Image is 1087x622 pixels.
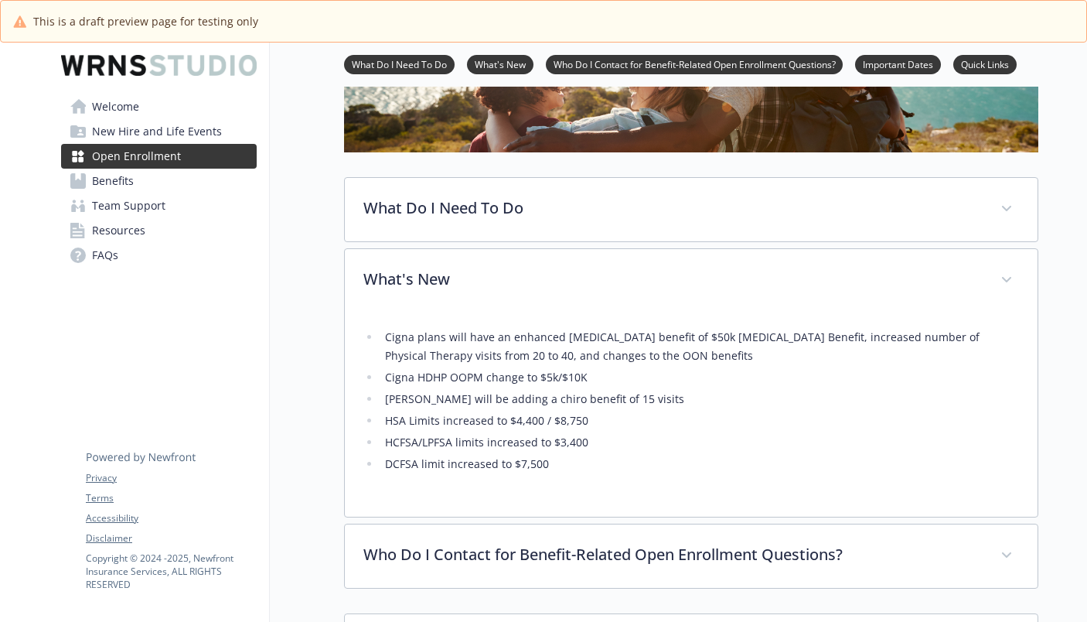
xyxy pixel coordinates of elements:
[86,471,256,485] a: Privacy
[380,412,1019,430] li: HSA Limits increased to $4,400 / $8,750
[363,197,982,220] p: What Do I Need To Do
[92,218,145,243] span: Resources
[61,169,257,193] a: Benefits
[380,368,1019,387] li: Cigna HDHP OOPM change to $5k/$10K
[345,313,1038,517] div: What's New
[92,119,222,144] span: New Hire and Life Events
[363,543,982,566] p: Who Do I Contact for Benefit-Related Open Enrollment Questions?
[546,56,843,71] a: Who Do I Contact for Benefit-Related Open Enrollment Questions?
[86,491,256,505] a: Terms
[92,193,165,218] span: Team Support
[344,56,455,71] a: What Do I Need To Do
[363,268,982,291] p: What's New
[380,455,1019,473] li: DCFSA limit increased to $7,500
[33,13,258,29] span: This is a draft preview page for testing only
[61,243,257,268] a: FAQs
[61,144,257,169] a: Open Enrollment
[953,56,1017,71] a: Quick Links
[345,178,1038,241] div: What Do I Need To Do
[92,169,134,193] span: Benefits
[86,531,256,545] a: Disclaimer
[92,94,139,119] span: Welcome
[92,243,118,268] span: FAQs
[61,119,257,144] a: New Hire and Life Events
[86,511,256,525] a: Accessibility
[467,56,533,71] a: What's New
[380,390,1019,408] li: [PERSON_NAME] will be adding a chiro benefit of 15 visits
[61,218,257,243] a: Resources
[380,433,1019,452] li: HCFSA/LPFSA limits increased to $3,400
[380,328,1019,365] li: Cigna plans will have an enhanced [MEDICAL_DATA] benefit of $50k [MEDICAL_DATA] Benefit, increase...
[86,552,256,591] p: Copyright © 2024 - 2025 , Newfront Insurance Services, ALL RIGHTS RESERVED
[61,193,257,218] a: Team Support
[61,94,257,119] a: Welcome
[345,525,1038,588] div: Who Do I Contact for Benefit-Related Open Enrollment Questions?
[92,144,181,169] span: Open Enrollment
[855,56,941,71] a: Important Dates
[345,249,1038,313] div: What's New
